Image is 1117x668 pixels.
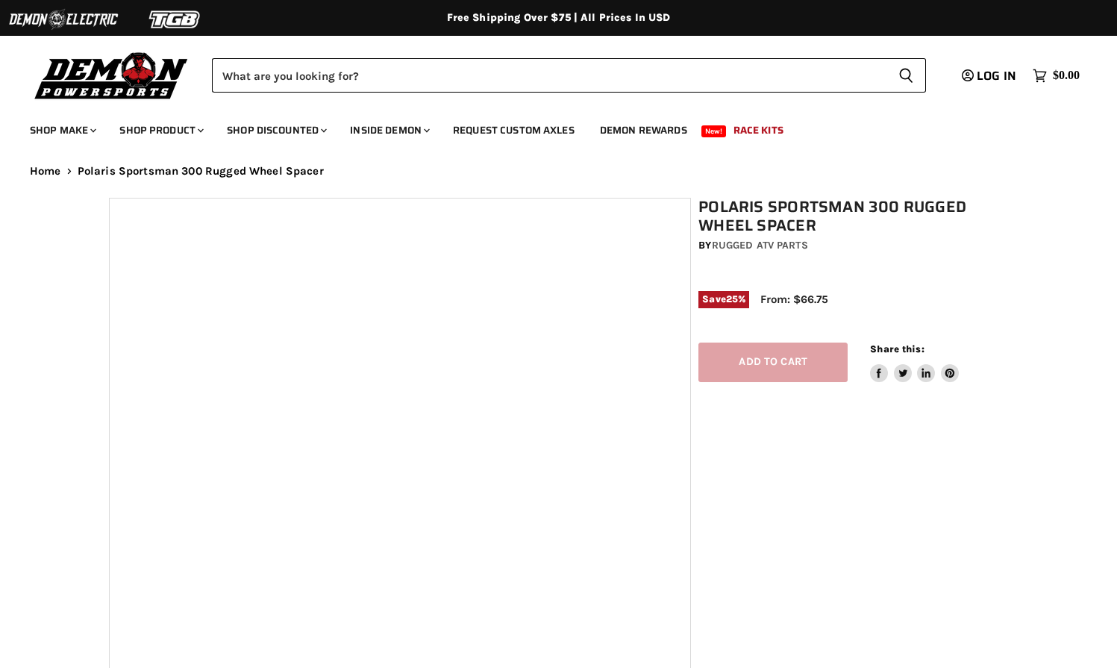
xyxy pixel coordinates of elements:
[977,66,1016,85] span: Log in
[760,293,828,306] span: From: $66.75
[701,125,727,137] span: New!
[442,115,586,146] a: Request Custom Axles
[1053,69,1080,83] span: $0.00
[212,58,926,93] form: Product
[698,237,1016,254] div: by
[698,291,749,308] span: Save %
[722,115,795,146] a: Race Kits
[698,198,1016,235] h1: Polaris Sportsman 300 Rugged Wheel Spacer
[1025,65,1087,87] a: $0.00
[30,49,193,102] img: Demon Powersports
[589,115,698,146] a: Demon Rewards
[19,115,105,146] a: Shop Make
[119,5,231,34] img: TGB Logo 2
[216,115,336,146] a: Shop Discounted
[726,293,738,305] span: 25
[712,239,808,252] a: Rugged ATV Parts
[78,165,324,178] span: Polaris Sportsman 300 Rugged Wheel Spacer
[7,5,119,34] img: Demon Electric Logo 2
[870,343,959,382] aside: Share this:
[955,69,1025,83] a: Log in
[870,343,924,355] span: Share this:
[108,115,213,146] a: Shop Product
[19,109,1076,146] ul: Main menu
[339,115,439,146] a: Inside Demon
[886,58,926,93] button: Search
[212,58,886,93] input: Search
[30,165,61,178] a: Home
